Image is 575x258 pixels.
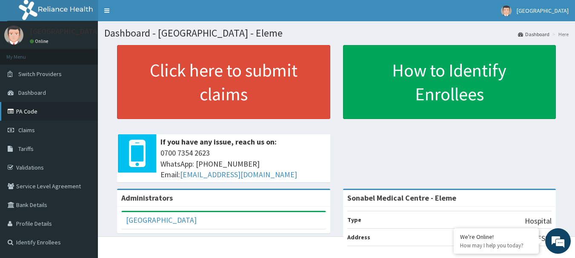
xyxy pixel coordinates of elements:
[126,215,197,225] a: [GEOGRAPHIC_DATA]
[525,215,552,227] p: Hospital
[16,43,34,64] img: d_794563401_company_1708531726252_794563401
[347,216,361,224] b: Type
[30,38,50,44] a: Online
[4,170,162,199] textarea: Type your message and hit 'Enter'
[460,242,532,249] p: How may I help you today?
[518,31,549,38] a: Dashboard
[104,28,569,39] h1: Dashboard - [GEOGRAPHIC_DATA] - Eleme
[18,89,46,96] span: Dashboard
[347,193,456,203] strong: Sonabel Medical Centre - Eleme
[460,233,532,241] div: We're Online!
[347,233,370,241] b: Address
[501,6,512,16] img: User Image
[160,137,277,147] b: If you have any issue, reach us on:
[117,45,330,119] a: Click here to submit claims
[18,70,62,78] span: Switch Providers
[517,7,569,14] span: [GEOGRAPHIC_DATA]
[18,145,34,153] span: Tariffs
[343,45,556,119] a: How to Identify Enrollees
[550,31,569,38] li: Here
[18,126,35,134] span: Claims
[140,4,160,25] div: Minimize live chat window
[44,48,143,59] div: Chat with us now
[180,170,297,179] a: [EMAIL_ADDRESS][DOMAIN_NAME]
[121,193,173,203] b: Administrators
[49,76,117,162] span: We're online!
[160,147,326,180] span: 0700 7354 2623 WhatsApp: [PHONE_NUMBER] Email:
[4,26,23,45] img: User Image
[30,28,100,35] p: [GEOGRAPHIC_DATA]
